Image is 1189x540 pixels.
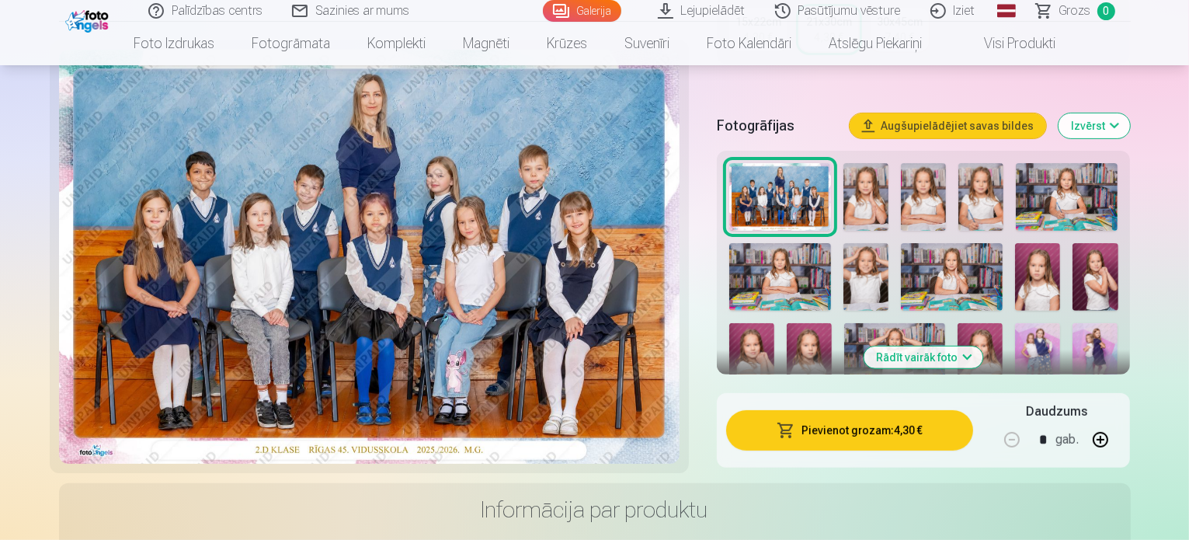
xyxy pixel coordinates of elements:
a: Komplekti [349,22,444,65]
a: Krūzes [528,22,606,65]
h5: Fotogrāfijas [717,115,838,137]
h5: Daudzums [1026,402,1087,421]
div: gab. [1055,421,1079,458]
button: Rādīt vairāk foto [864,347,983,368]
button: Izvērst [1059,113,1130,138]
a: Magnēti [444,22,528,65]
a: Suvenīri [606,22,688,65]
a: Foto kalendāri [688,22,810,65]
a: Fotogrāmata [233,22,349,65]
button: Augšupielādējiet savas bildes [850,113,1046,138]
a: Atslēgu piekariņi [810,22,940,65]
h3: Informācija par produktu [71,496,1118,524]
button: Pievienot grozam:4,30 € [726,410,974,451]
a: Visi produkti [940,22,1074,65]
span: Grozs [1059,2,1091,20]
a: Foto izdrukas [115,22,233,65]
span: 0 [1097,2,1115,20]
img: /fa1 [65,6,113,33]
